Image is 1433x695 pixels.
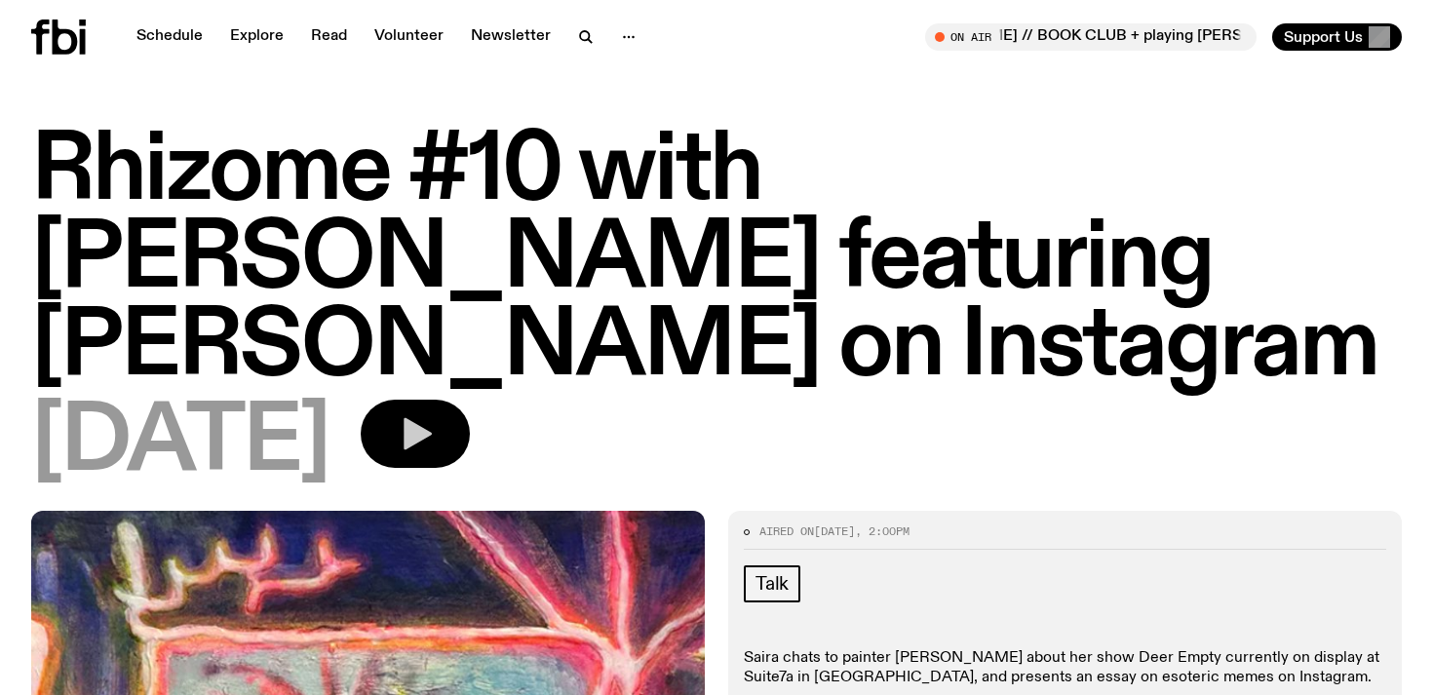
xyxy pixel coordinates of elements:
[218,23,295,51] a: Explore
[31,400,329,487] span: [DATE]
[31,129,1402,392] h1: Rhizome #10 with [PERSON_NAME] featuring [PERSON_NAME] on Instagram
[855,523,910,539] span: , 2:00pm
[814,523,855,539] span: [DATE]
[744,649,1386,686] p: Saira chats to painter [PERSON_NAME] about her show Deer Empty currently on display at Suite7a in...
[755,573,789,595] span: Talk
[459,23,562,51] a: Newsletter
[744,565,800,602] a: Talk
[1284,28,1363,46] span: Support Us
[925,23,1257,51] button: On AirMornings with [PERSON_NAME] // BOOK CLUB + playing [PERSON_NAME] ?1!?1
[299,23,359,51] a: Read
[363,23,455,51] a: Volunteer
[125,23,214,51] a: Schedule
[759,523,814,539] span: Aired on
[1272,23,1402,51] button: Support Us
